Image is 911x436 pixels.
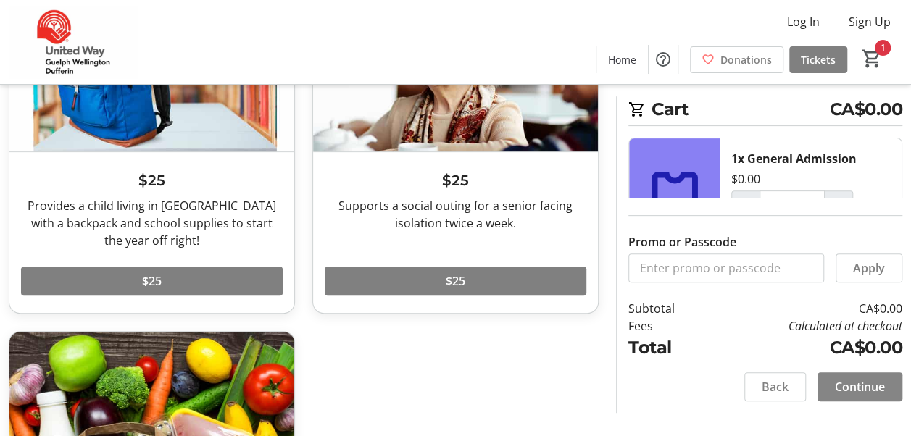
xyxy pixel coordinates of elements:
button: Sign Up [837,10,902,33]
button: Continue [818,372,902,401]
input: General Admission Quantity [760,190,825,219]
a: Donations [690,46,783,73]
button: Apply [836,253,902,282]
button: Decrement by one [732,191,760,219]
span: $25 [142,272,162,290]
span: Sign Up [849,13,891,30]
span: Tickets [801,52,836,67]
td: Subtotal [628,300,707,317]
h3: $25 [21,169,283,191]
button: Log In [775,10,831,33]
h3: $25 [325,169,586,191]
h2: Cart [628,96,902,126]
label: Promo or Passcode [628,233,736,251]
span: Log In [787,13,820,30]
button: $25 [325,267,586,295]
td: Calculated at checkout [707,317,902,335]
button: Cart [859,46,885,72]
button: Back [744,372,806,401]
td: Total [628,335,707,361]
td: CA$0.00 [707,300,902,317]
div: 1x General Admission [731,150,857,167]
span: Back [762,378,789,395]
button: Increment by one [825,191,852,219]
button: $25 [21,267,283,295]
input: Enter promo or passcode [628,253,824,282]
td: CA$0.00 [707,335,902,361]
span: Continue [835,378,885,395]
span: CA$0.00 [830,96,903,122]
span: Apply [853,259,885,277]
img: United Way Guelph Wellington Dufferin's Logo [9,6,138,78]
span: Donations [720,52,772,67]
button: Help [649,45,678,74]
span: $25 [446,272,465,290]
div: $0.00 [731,170,760,188]
span: Home [608,52,636,67]
a: Home [596,46,648,73]
div: Provides a child living in [GEOGRAPHIC_DATA] with a backpack and school supplies to start the yea... [21,197,283,249]
td: Fees [628,317,707,335]
a: Tickets [789,46,847,73]
div: Supports a social outing for a senior facing isolation twice a week. [325,197,586,232]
